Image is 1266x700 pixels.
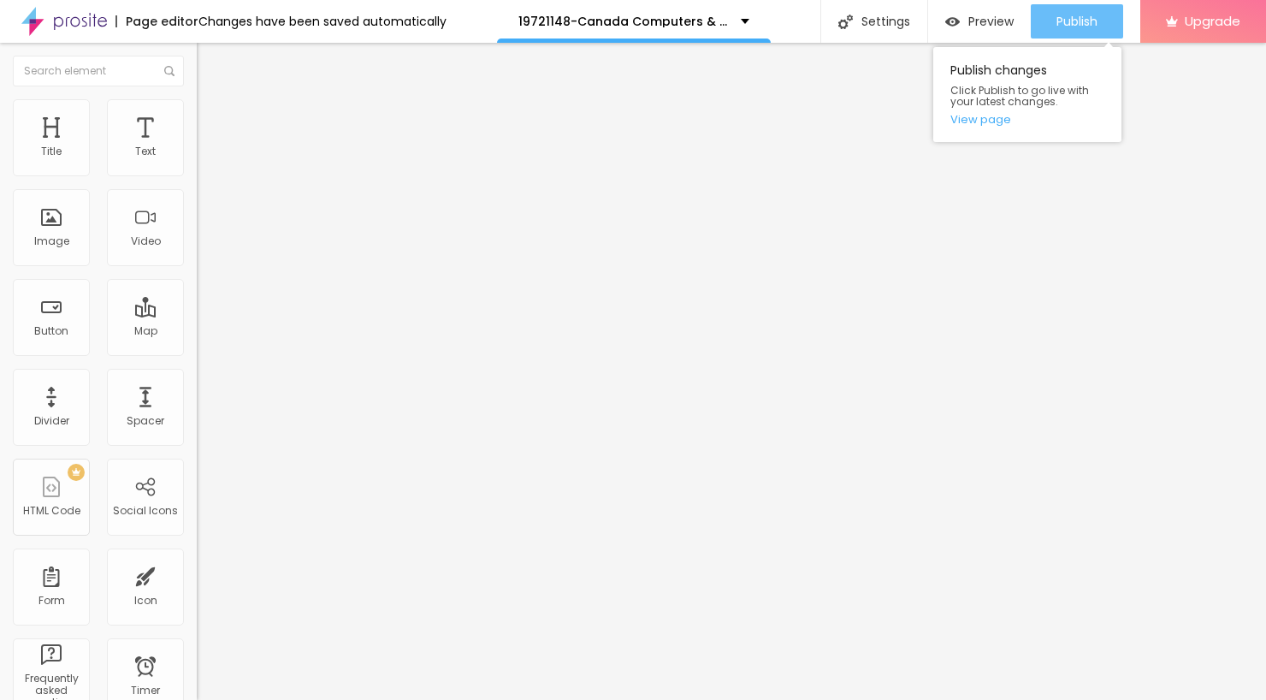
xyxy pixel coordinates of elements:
[950,114,1104,125] a: View page
[1056,15,1097,28] span: Publish
[164,66,175,76] img: Icone
[115,15,198,27] div: Page editor
[34,235,69,247] div: Image
[134,595,157,607] div: Icon
[928,4,1031,39] button: Preview
[950,85,1104,107] span: Click Publish to go live with your latest changes.
[933,47,1121,142] div: Publish changes
[838,15,853,29] img: Icone
[518,15,728,27] p: 19721148-Canada Computers & Electronics
[135,145,156,157] div: Text
[968,15,1014,28] span: Preview
[127,415,164,427] div: Spacer
[131,685,160,697] div: Timer
[131,235,161,247] div: Video
[1031,4,1123,39] button: Publish
[945,15,960,29] img: view-1.svg
[34,325,68,337] div: Button
[1185,14,1240,28] span: Upgrade
[23,505,80,517] div: HTML Code
[198,15,447,27] div: Changes have been saved automatically
[13,56,184,86] input: Search element
[113,505,178,517] div: Social Icons
[197,43,1266,700] iframe: Editor
[34,415,69,427] div: Divider
[41,145,62,157] div: Title
[134,325,157,337] div: Map
[38,595,65,607] div: Form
